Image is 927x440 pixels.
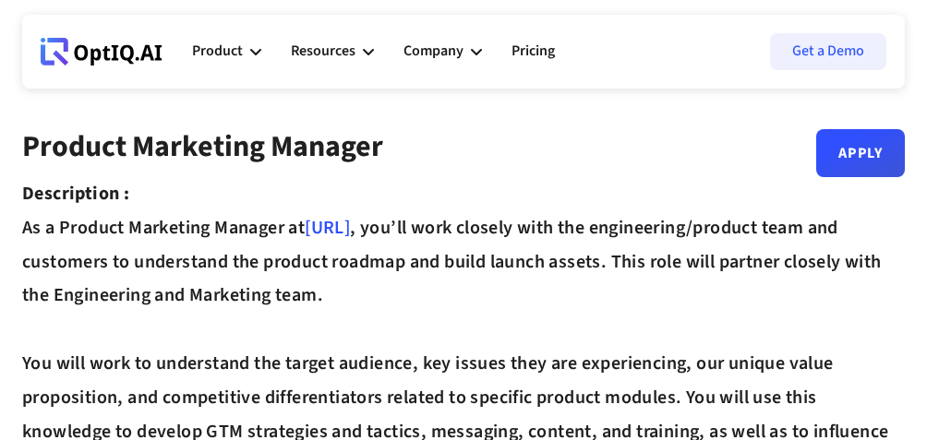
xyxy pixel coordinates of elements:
[22,181,129,207] strong: Description :
[291,39,355,64] div: Resources
[41,24,163,79] a: Webflow Homepage
[305,215,350,241] a: [URL]
[192,39,243,64] div: Product
[512,24,555,79] a: Pricing
[816,129,905,177] a: Apply
[403,39,463,64] div: Company
[41,65,42,65] div: Webflow Homepage
[770,33,886,70] a: Get a Demo
[22,129,383,177] div: Product Marketing Manager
